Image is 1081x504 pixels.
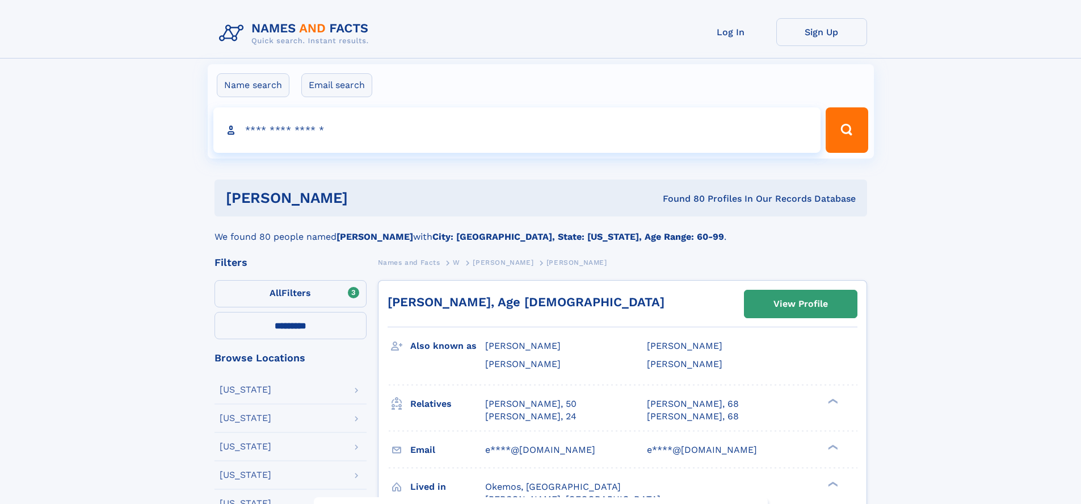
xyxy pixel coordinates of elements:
[473,259,533,266] span: [PERSON_NAME]
[825,443,839,451] div: ❯
[773,291,828,317] div: View Profile
[647,410,739,423] a: [PERSON_NAME], 68
[220,442,271,451] div: [US_STATE]
[485,398,577,410] a: [PERSON_NAME], 50
[410,440,485,460] h3: Email
[485,481,621,492] span: Okemos, [GEOGRAPHIC_DATA]
[744,290,857,318] a: View Profile
[410,336,485,356] h3: Also known as
[220,385,271,394] div: [US_STATE]
[825,397,839,405] div: ❯
[410,477,485,497] h3: Lived in
[214,18,378,49] img: Logo Names and Facts
[647,398,739,410] a: [PERSON_NAME], 68
[270,288,281,298] span: All
[453,255,460,269] a: W
[485,359,561,369] span: [PERSON_NAME]
[776,18,867,46] a: Sign Up
[214,257,367,268] div: Filters
[213,107,821,153] input: search input
[388,295,664,309] a: [PERSON_NAME], Age [DEMOGRAPHIC_DATA]
[647,359,722,369] span: [PERSON_NAME]
[647,340,722,351] span: [PERSON_NAME]
[826,107,868,153] button: Search Button
[485,410,577,423] a: [PERSON_NAME], 24
[453,259,460,266] span: W
[410,394,485,414] h3: Relatives
[220,414,271,423] div: [US_STATE]
[432,231,724,242] b: City: [GEOGRAPHIC_DATA], State: [US_STATE], Age Range: 60-99
[220,470,271,480] div: [US_STATE]
[337,231,413,242] b: [PERSON_NAME]
[473,255,533,269] a: [PERSON_NAME]
[378,255,440,269] a: Names and Facts
[546,259,607,266] span: [PERSON_NAME]
[217,73,289,97] label: Name search
[214,353,367,363] div: Browse Locations
[485,340,561,351] span: [PERSON_NAME]
[301,73,372,97] label: Email search
[226,191,506,205] h1: [PERSON_NAME]
[685,18,776,46] a: Log In
[505,193,856,205] div: Found 80 Profiles In Our Records Database
[825,480,839,488] div: ❯
[214,280,367,307] label: Filters
[214,216,867,244] div: We found 80 people named with .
